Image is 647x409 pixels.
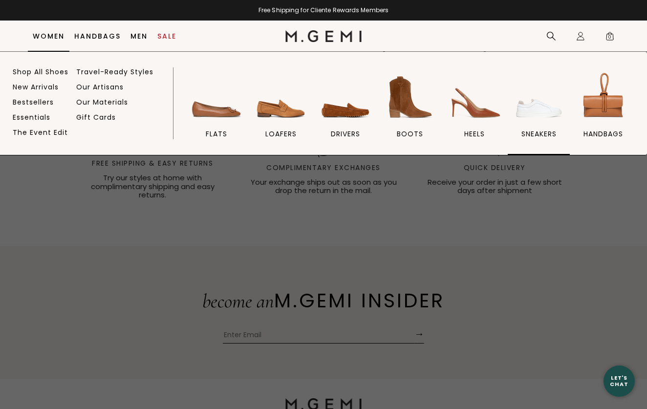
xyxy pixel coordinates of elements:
a: Bestsellers [13,98,54,107]
a: Handbags [74,32,121,40]
a: Essentials [13,113,50,122]
span: flats [206,129,227,138]
span: sneakers [521,129,557,138]
img: M.Gemi [285,30,362,42]
a: flats [186,70,248,155]
a: drivers [315,70,377,155]
div: Let's Chat [604,375,635,387]
img: flats [189,70,244,125]
a: The Event Edit [13,128,68,137]
img: handbags [576,70,631,125]
img: heels [447,70,502,125]
a: Sale [157,32,176,40]
a: Our Materials [76,98,128,107]
span: loafers [265,129,297,138]
a: handbags [572,70,634,155]
a: New Arrivals [13,83,59,91]
img: BOOTS [383,70,437,125]
a: Men [130,32,148,40]
a: Our Artisans [76,83,124,91]
a: heels [443,70,505,155]
a: sneakers [508,70,570,155]
span: handbags [583,129,623,138]
a: Travel-Ready Styles [76,67,153,76]
span: 0 [605,33,615,43]
a: Women [33,32,65,40]
a: Shop All Shoes [13,67,68,76]
span: drivers [331,129,360,138]
span: heels [464,129,485,138]
img: drivers [318,70,373,125]
a: loafers [250,70,312,155]
a: BOOTS [379,70,441,155]
span: BOOTS [397,129,423,138]
a: Gift Cards [76,113,116,122]
img: loafers [254,70,308,125]
img: sneakers [512,70,566,125]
